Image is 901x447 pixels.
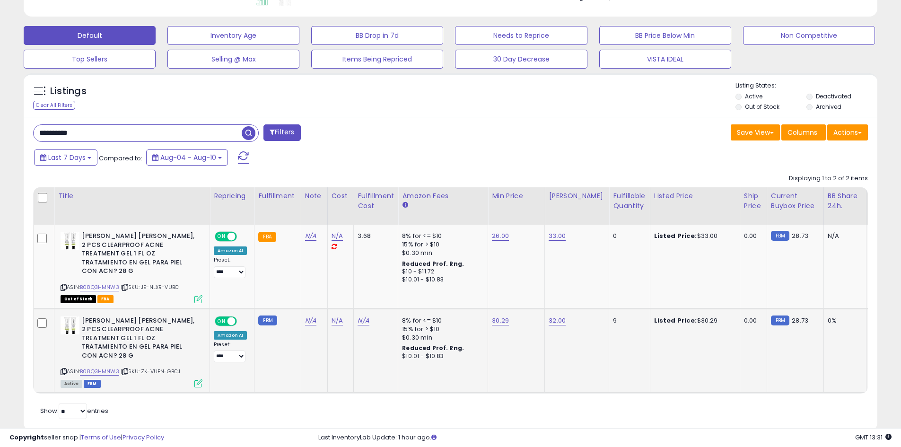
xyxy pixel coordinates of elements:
div: Title [58,191,206,201]
button: BB Price Below Min [599,26,731,45]
div: Preset: [214,257,247,278]
b: Listed Price: [654,316,697,325]
div: 15% for > $10 [402,325,481,333]
div: ASIN: [61,316,202,386]
div: Repricing [214,191,250,201]
div: 8% for <= $10 [402,232,481,240]
div: BB Share 24h. [828,191,862,211]
div: Note [305,191,324,201]
a: Terms of Use [81,433,121,442]
a: N/A [305,231,316,241]
a: 26.00 [492,231,509,241]
a: N/A [332,231,343,241]
div: $10.01 - $10.83 [402,352,481,360]
b: [PERSON_NAME] [PERSON_NAME], 2 PCS CLEARPROOF ACNE TREATMENT GEL 1 FL OZ TRATAMIENTO EN GEL PARA ... [82,316,197,363]
button: Non Competitive [743,26,875,45]
div: $33.00 [654,232,733,240]
button: Selling @ Max [167,50,299,69]
div: 0.00 [744,232,760,240]
small: FBM [771,316,789,325]
p: Listing States: [735,81,877,90]
div: 0% [828,316,859,325]
div: Fulfillable Quantity [613,191,646,211]
span: All listings that are currently out of stock and unavailable for purchase on Amazon [61,295,96,303]
button: BB Drop in 7d [311,26,443,45]
div: Listed Price [654,191,736,201]
a: N/A [332,316,343,325]
span: OFF [236,317,251,325]
div: $10 - $11.72 [402,268,481,276]
a: 30.29 [492,316,509,325]
span: ON [216,233,227,241]
a: N/A [305,316,316,325]
span: All listings currently available for purchase on Amazon [61,380,82,388]
button: Top Sellers [24,50,156,69]
div: $0.30 min [402,249,481,257]
button: 30 Day Decrease [455,50,587,69]
div: 8% for <= $10 [402,316,481,325]
a: N/A [358,316,369,325]
span: Columns [787,128,817,137]
span: Show: entries [40,406,108,415]
span: | SKU: JE-NLXR-VUBC [121,283,179,291]
b: Listed Price: [654,231,697,240]
label: Archived [816,103,841,111]
div: $30.29 [654,316,733,325]
span: 2025-08-18 13:31 GMT [855,433,892,442]
div: Ship Price [744,191,763,211]
div: 3.68 [358,232,391,240]
label: Deactivated [816,92,851,100]
div: seller snap | | [9,433,164,442]
div: Amazon AI [214,331,247,340]
div: 9 [613,316,642,325]
span: FBA [97,295,114,303]
span: ON [216,317,227,325]
b: [PERSON_NAME] [PERSON_NAME], 2 PCS CLEARPROOF ACNE TREATMENT GEL 1 FL OZ TRATAMIENTO EN GEL PARA ... [82,232,197,278]
div: Amazon AI [214,246,247,255]
div: 15% for > $10 [402,240,481,249]
button: Filters [263,124,300,141]
small: FBM [258,316,277,325]
label: Active [745,92,762,100]
button: Last 7 Days [34,149,97,166]
button: Items Being Repriced [311,50,443,69]
small: FBA [258,232,276,242]
div: Min Price [492,191,541,201]
a: B08Q3HMNW3 [80,283,119,291]
span: | SKU: ZK-VUPN-GBCJ [121,368,180,375]
h5: Listings [50,85,87,98]
small: FBM [771,231,789,241]
button: VISTA IDEAL [599,50,731,69]
div: Amazon Fees [402,191,484,201]
span: Aug-04 - Aug-10 [160,153,216,162]
div: Last InventoryLab Update: 1 hour ago. [318,433,892,442]
button: Actions [827,124,868,140]
b: Reduced Prof. Rng. [402,260,464,268]
small: Amazon Fees. [402,201,408,210]
button: Needs to Reprice [455,26,587,45]
div: $10.01 - $10.83 [402,276,481,284]
div: Fulfillment [258,191,297,201]
button: Inventory Age [167,26,299,45]
span: FBM [84,380,101,388]
img: 41dTr4FtK3L._SL40_.jpg [61,316,79,334]
strong: Copyright [9,433,44,442]
div: Cost [332,191,350,201]
div: ASIN: [61,232,202,302]
div: [PERSON_NAME] [549,191,605,201]
span: 28.73 [792,316,808,325]
div: Clear All Filters [33,101,75,110]
span: OFF [236,233,251,241]
b: Reduced Prof. Rng. [402,344,464,352]
div: 0.00 [744,316,760,325]
a: Privacy Policy [122,433,164,442]
a: 32.00 [549,316,566,325]
span: Compared to: [99,154,142,163]
div: $0.30 min [402,333,481,342]
button: Aug-04 - Aug-10 [146,149,228,166]
div: N/A [828,232,859,240]
span: Last 7 Days [48,153,86,162]
button: Columns [781,124,826,140]
button: Default [24,26,156,45]
div: Displaying 1 to 2 of 2 items [789,174,868,183]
